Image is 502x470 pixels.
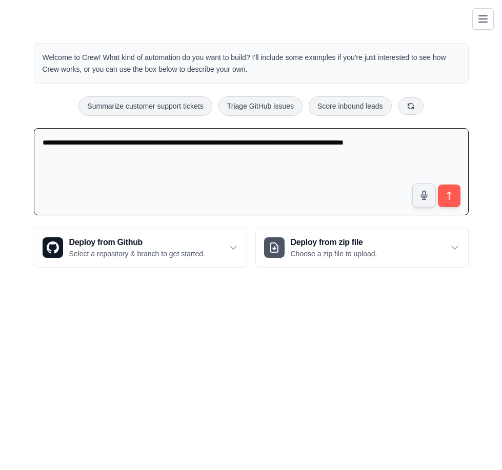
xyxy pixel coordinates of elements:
h3: Deploy from zip file [291,236,377,249]
button: Score inbound leads [309,96,392,116]
button: Triage GitHub issues [218,96,303,116]
div: Chatwidget [451,421,502,470]
p: Choose a zip file to upload. [291,249,377,259]
p: Welcome to Crew! What kind of automation do you want to build? I'll include some examples if you'... [43,52,460,75]
p: Select a repository & branch to get started. [69,249,205,259]
button: Toggle navigation [472,8,494,30]
iframe: Chat Widget [451,421,502,470]
h3: Deploy from Github [69,236,205,249]
button: Summarize customer support tickets [78,96,212,116]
